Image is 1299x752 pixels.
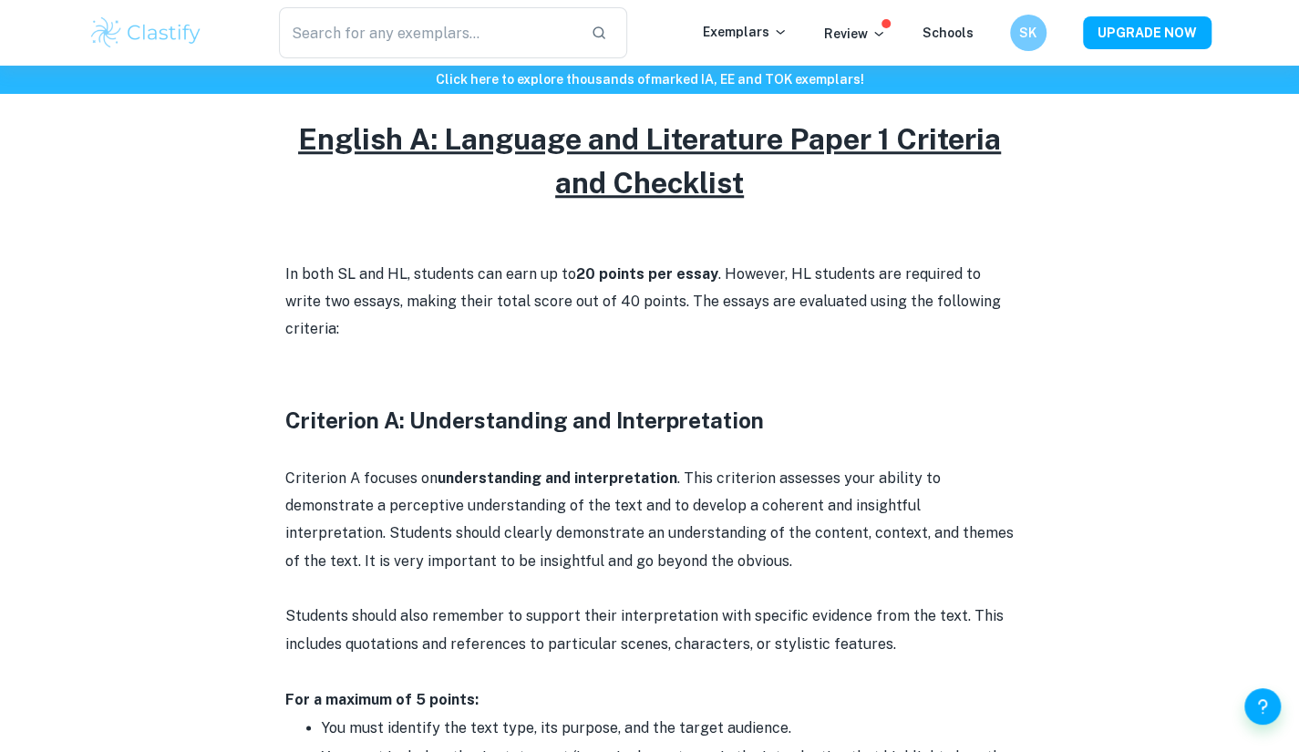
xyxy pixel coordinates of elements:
[285,465,1015,576] p: Criterion A focuses on . This criterion assesses your ability to demonstrate a perceptive underst...
[1010,15,1046,51] button: SK
[279,7,577,58] input: Search for any exemplars...
[824,24,886,44] p: Review
[285,261,1015,344] p: In both SL and HL, students can earn up to . However, HL students are required to write two essay...
[923,26,974,40] a: Schools
[1083,16,1211,49] button: UPGRADE NOW
[88,15,204,51] img: Clastify logo
[298,122,1001,200] u: English A: Language and Literature Paper 1 Criteria and Checklist
[703,22,788,42] p: Exemplars
[1244,688,1281,725] button: Help and Feedback
[285,404,1015,437] h3: Criterion A: Understanding and Interpretation
[322,714,1015,743] li: You must identify the text type, its purpose, and the target audience.
[438,469,677,487] strong: understanding and interpretation
[285,603,1015,658] p: Students should also remember to support their interpretation with specific evidence from the tex...
[285,691,479,708] strong: For a maximum of 5 points:
[4,69,1295,89] h6: Click here to explore thousands of marked IA, EE and TOK exemplars !
[576,265,718,283] strong: 20 points per essay
[1017,23,1038,43] h6: SK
